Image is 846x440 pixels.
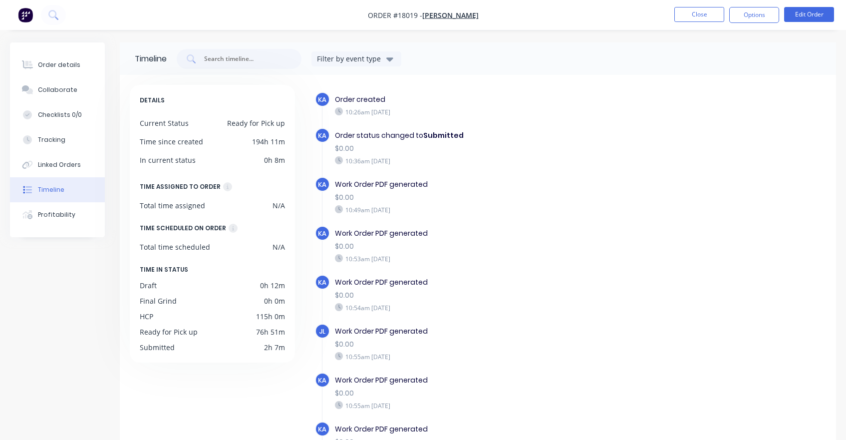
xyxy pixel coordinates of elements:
button: Tracking [10,127,105,152]
div: 115h 0m [256,311,285,322]
div: N/A [273,242,285,252]
div: 10:54am [DATE] [335,303,650,312]
button: Filter by event type [311,51,401,66]
div: Linked Orders [38,160,81,169]
div: Ready for Pick up [227,118,285,128]
div: Collaborate [38,85,77,94]
div: Tracking [38,135,65,144]
div: 10:49am [DATE] [335,205,650,214]
div: $0.00 [335,192,650,203]
div: 0h 8m [264,155,285,165]
button: Order details [10,52,105,77]
div: Total time scheduled [140,242,210,252]
div: Work Order PDF generated [335,228,650,239]
a: [PERSON_NAME] [422,10,479,20]
div: Order created [335,94,650,105]
div: 10:36am [DATE] [335,156,650,165]
div: Submitted [140,342,175,353]
div: Work Order PDF generated [335,375,650,386]
div: TIME ASSIGNED TO ORDER [140,181,221,192]
button: Close [674,7,724,22]
div: 10:55am [DATE] [335,401,650,410]
span: Order #18019 - [368,10,422,20]
b: Submitted [423,130,464,140]
div: $0.00 [335,388,650,399]
div: Order status changed to [335,130,650,141]
span: KA [318,180,326,189]
img: Factory [18,7,33,22]
button: Collaborate [10,77,105,102]
div: Checklists 0/0 [38,110,82,119]
div: TIME SCHEDULED ON ORDER [140,223,226,234]
div: Order details [38,60,80,69]
div: 10:55am [DATE] [335,352,650,361]
button: Edit Order [784,7,834,22]
div: 10:26am [DATE] [335,107,650,116]
div: Work Order PDF generated [335,179,650,190]
div: Timeline [135,53,167,65]
div: $0.00 [335,241,650,252]
span: Jl [319,327,325,336]
div: HCP [140,311,153,322]
div: Time since created [140,136,203,147]
span: KA [318,376,326,385]
button: Options [729,7,779,23]
span: KA [318,229,326,238]
div: Profitability [38,210,75,219]
div: $0.00 [335,143,650,154]
div: Filter by event type [317,53,384,64]
div: 10:53am [DATE] [335,254,650,263]
div: N/A [273,200,285,211]
div: Work Order PDF generated [335,424,650,435]
span: KA [318,278,326,287]
span: DETAILS [140,95,165,106]
div: Total time assigned [140,200,205,211]
div: 0h 0m [264,296,285,306]
div: Final Grind [140,296,177,306]
div: Ready for Pick up [140,327,198,337]
div: 194h 11m [252,136,285,147]
div: 76h 51m [256,327,285,337]
span: KA [318,131,326,140]
div: Draft [140,280,157,291]
input: Search timeline... [203,54,286,64]
div: In current status [140,155,196,165]
div: Timeline [38,185,64,194]
span: TIME IN STATUS [140,264,188,275]
button: Timeline [10,177,105,202]
div: Current Status [140,118,189,128]
button: Profitability [10,202,105,227]
div: $0.00 [335,339,650,350]
button: Checklists 0/0 [10,102,105,127]
span: KA [318,95,326,104]
span: KA [318,425,326,434]
button: Linked Orders [10,152,105,177]
div: 0h 12m [260,280,285,291]
div: Work Order PDF generated [335,277,650,288]
div: 2h 7m [264,342,285,353]
div: $0.00 [335,290,650,301]
div: Work Order PDF generated [335,326,650,337]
